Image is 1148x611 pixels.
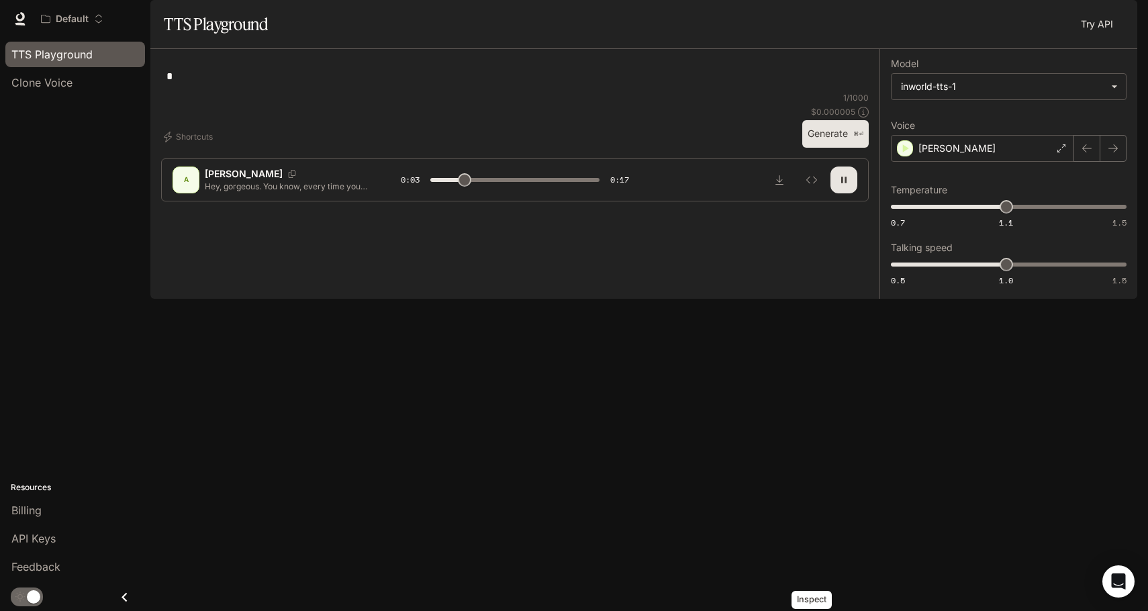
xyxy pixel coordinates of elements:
[891,59,918,68] p: Model
[35,5,109,32] button: Open workspace menu
[205,181,369,192] p: Hey, gorgeous. You know, every time you walk in, it feels like I’m being pulled out of a shadow a...
[853,130,863,138] p: ⌘⏎
[843,92,869,103] p: 1 / 1000
[175,169,197,191] div: A
[283,170,301,178] button: Copy Voice ID
[891,185,947,195] p: Temperature
[401,173,420,187] span: 0:03
[891,243,953,252] p: Talking speed
[610,173,629,187] span: 0:17
[164,11,268,38] h1: TTS Playground
[161,126,218,148] button: Shortcuts
[56,13,89,25] p: Default
[918,142,996,155] p: [PERSON_NAME]
[999,275,1013,286] span: 1.0
[792,591,832,609] div: Inspect
[901,80,1104,93] div: inworld-tts-1
[802,120,869,148] button: Generate⌘⏎
[1075,11,1118,38] a: Try API
[798,167,825,193] button: Inspect
[766,167,793,193] button: Download audio
[811,106,855,117] p: $ 0.000005
[1112,275,1127,286] span: 1.5
[891,121,915,130] p: Voice
[891,217,905,228] span: 0.7
[1102,565,1135,598] div: Open Intercom Messenger
[1112,217,1127,228] span: 1.5
[999,217,1013,228] span: 1.1
[891,275,905,286] span: 0.5
[892,74,1126,99] div: inworld-tts-1
[205,167,283,181] p: [PERSON_NAME]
